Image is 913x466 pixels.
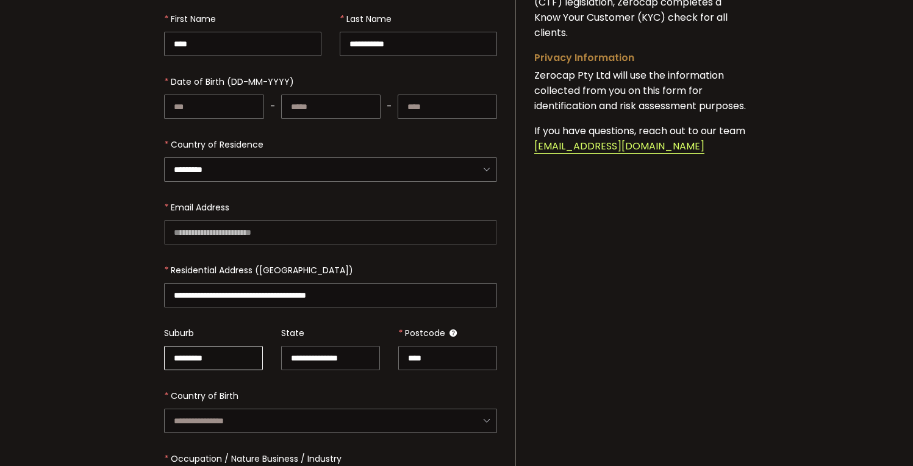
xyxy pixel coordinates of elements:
[270,94,275,119] span: -
[534,139,704,154] span: [EMAIL_ADDRESS][DOMAIN_NAME]
[852,407,913,466] iframe: Chat Widget
[534,124,745,138] span: If you have questions, reach out to our team
[534,68,746,113] span: Zerocap Pty Ltd will use the information collected from you on this form for identification and r...
[387,94,392,119] span: -
[534,51,634,65] span: Privacy Information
